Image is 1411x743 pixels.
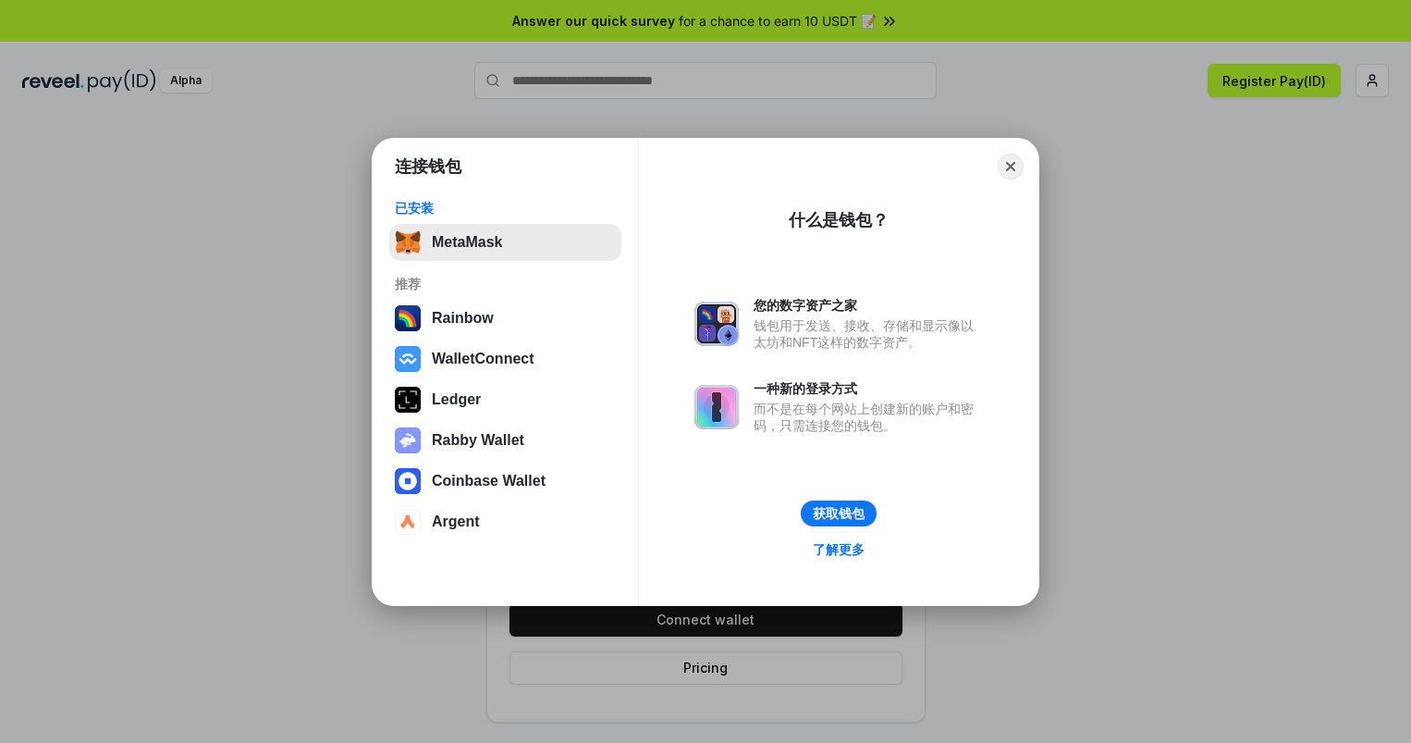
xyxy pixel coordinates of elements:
a: 了解更多 [802,538,876,562]
div: Rabby Wallet [432,432,524,449]
div: Rainbow [432,310,494,327]
div: 推荐 [395,276,616,292]
div: 一种新的登录方式 [754,380,983,397]
div: 获取钱包 [813,505,865,522]
div: Ledger [432,391,481,408]
img: svg+xml,%3Csvg%20width%3D%22120%22%20height%3D%22120%22%20viewBox%3D%220%200%20120%20120%22%20fil... [395,305,421,331]
button: Rainbow [389,300,621,337]
h1: 连接钱包 [395,155,461,178]
button: WalletConnect [389,341,621,378]
img: svg+xml,%3Csvg%20fill%3D%22none%22%20height%3D%2233%22%20viewBox%3D%220%200%2035%2033%22%20width%... [395,229,421,255]
div: 已安装 [395,200,616,217]
img: svg+xml,%3Csvg%20xmlns%3D%22http%3A%2F%2Fwww.w3.org%2F2000%2Fsvg%22%20fill%3D%22none%22%20viewBox... [694,302,739,346]
button: MetaMask [389,224,621,261]
button: Close [998,154,1024,180]
img: svg+xml,%3Csvg%20width%3D%2228%22%20height%3D%2228%22%20viewBox%3D%220%200%2028%2028%22%20fill%3D... [395,468,421,494]
div: Argent [432,514,480,530]
div: 钱包用于发送、接收、存储和显示像以太坊和NFT这样的数字资产。 [754,317,983,351]
div: WalletConnect [432,351,534,367]
img: svg+xml,%3Csvg%20xmlns%3D%22http%3A%2F%2Fwww.w3.org%2F2000%2Fsvg%22%20fill%3D%22none%22%20viewBox... [395,427,421,453]
button: 获取钱包 [801,501,877,526]
div: Coinbase Wallet [432,473,546,489]
button: Argent [389,503,621,540]
div: 而不是在每个网站上创建新的账户和密码，只需连接您的钱包。 [754,401,983,434]
div: 什么是钱包？ [789,209,889,231]
img: svg+xml,%3Csvg%20xmlns%3D%22http%3A%2F%2Fwww.w3.org%2F2000%2Fsvg%22%20fill%3D%22none%22%20viewBox... [694,385,739,429]
img: svg+xml,%3Csvg%20width%3D%2228%22%20height%3D%2228%22%20viewBox%3D%220%200%2028%2028%22%20fill%3D... [395,509,421,535]
button: Coinbase Wallet [389,463,621,500]
div: 您的数字资产之家 [754,297,983,314]
img: svg+xml,%3Csvg%20xmlns%3D%22http%3A%2F%2Fwww.w3.org%2F2000%2Fsvg%22%20width%3D%2228%22%20height%3... [395,387,421,413]
div: MetaMask [432,234,502,251]
div: 了解更多 [813,541,865,558]
img: svg+xml,%3Csvg%20width%3D%2228%22%20height%3D%2228%22%20viewBox%3D%220%200%2028%2028%22%20fill%3D... [395,346,421,372]
button: Ledger [389,381,621,418]
button: Rabby Wallet [389,422,621,459]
